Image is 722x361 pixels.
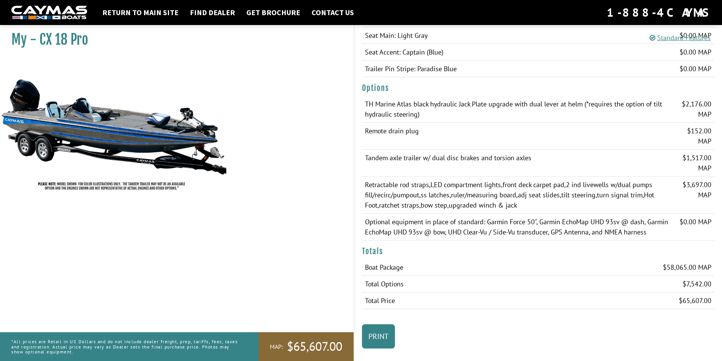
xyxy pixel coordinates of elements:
td: Remote drain plug [362,123,673,150]
td: Retractable rod straps,LED compartment lights,front deck carpet pad,2 ind livewells w/dual pumps ... [362,177,673,214]
span: $0.00 MAP [680,217,711,226]
span: $7,542.00 [683,280,711,288]
div: 1-888-4CAYMAS [607,4,711,21]
p: *All prices are Retail in US Dollars and do not include dealer freight, prep, tariffs, fees, taxe... [11,335,241,358]
td: $0.00 MAP [628,44,714,61]
a: Return to main site [99,8,182,17]
td: Total Price [362,292,521,309]
td: Boat Package [362,259,521,276]
h4: Options [362,83,715,93]
span: $2,176.00 MAP [682,100,711,119]
td: Optional equipment in place of standard: Garmin Force 50", Garmin EchoMap UHD 93sv @ dash, Garmin... [362,214,673,241]
td: Seat Accent: Captain (Blue) [362,44,628,61]
a: Contact Us [308,8,358,17]
a: MAP:$65,607.00 [258,332,354,361]
span: MAP: [270,343,283,351]
h1: My - CX 18 Pro [11,31,335,48]
td: Total Options [362,276,521,292]
h4: Totals [362,247,715,256]
span: $65,607.00 [679,296,711,305]
td: Tandem axle trailer w/ dual disc brakes and torsion axles [362,150,673,177]
span: $1,517.00 MAP [683,153,711,172]
a: Get Brochure [243,8,304,17]
td: Seat Main: Light Gray [362,27,628,44]
a: Standard Features [650,33,711,42]
img: white-logo-c9c8dbefe5ff5ceceb0f0178aa75bf4bb51f6bca0971e226c86eb53dfe498488.png [11,6,87,20]
td: TH Marine Atlas black hydraulic Jack Plate upgrade with dual lever at helm (*requires the option ... [362,96,673,123]
td: $0.00 MAP [628,27,714,44]
a: Print [362,324,395,348]
td: Trailer Pin Stripe: Paradise Blue [362,61,628,77]
a: Find Dealer [186,8,239,17]
span: $152.00 MAP [687,127,711,145]
td: $0.00 MAP [628,61,714,77]
span: $58,065.00 MAP [663,263,711,272]
span: $3,697.00 MAP [683,180,711,199]
span: $65,607.00 [287,339,342,355]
